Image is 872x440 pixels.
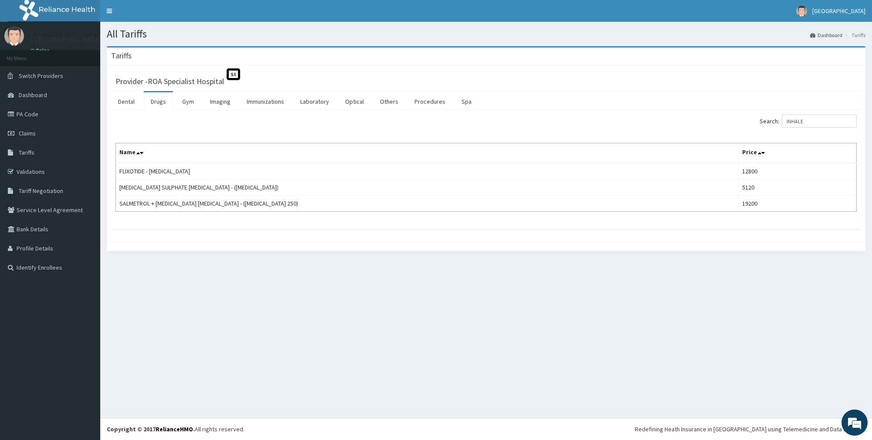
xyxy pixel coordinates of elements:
[115,78,224,85] h3: Provider - ROA Specialist Hospital
[111,52,132,60] h3: Tariffs
[116,196,739,212] td: SALMETROL + [MEDICAL_DATA] [MEDICAL_DATA] - ([MEDICAL_DATA] 250)
[782,115,857,128] input: Search:
[4,26,24,46] img: User Image
[293,92,336,111] a: Laboratory
[843,31,865,39] li: Tariffs
[373,92,405,111] a: Others
[107,28,865,40] h1: All Tariffs
[19,129,36,137] span: Claims
[116,143,739,163] th: Name
[100,418,872,440] footer: All rights reserved.
[810,31,842,39] a: Dashboard
[31,35,102,43] p: [GEOGRAPHIC_DATA]
[19,187,63,195] span: Tariff Negotiation
[407,92,452,111] a: Procedures
[635,425,865,433] div: Redefining Heath Insurance in [GEOGRAPHIC_DATA] using Telemedicine and Data Science!
[812,7,865,15] span: [GEOGRAPHIC_DATA]
[116,163,739,179] td: FLIXOTIDE - [MEDICAL_DATA]
[760,115,857,128] label: Search:
[240,92,291,111] a: Immunizations
[338,92,371,111] a: Optical
[116,179,739,196] td: [MEDICAL_DATA] SULPHATE [MEDICAL_DATA] - ([MEDICAL_DATA])
[19,72,63,80] span: Switch Providers
[738,143,856,163] th: Price
[738,179,856,196] td: 5120
[738,163,856,179] td: 12800
[175,92,201,111] a: Gym
[111,92,142,111] a: Dental
[31,47,51,54] a: Online
[227,68,240,80] span: St
[19,149,34,156] span: Tariffs
[203,92,238,111] a: Imaging
[107,425,195,433] strong: Copyright © 2017 .
[738,196,856,212] td: 19200
[796,6,807,17] img: User Image
[19,91,47,99] span: Dashboard
[144,92,173,111] a: Drugs
[455,92,478,111] a: Spa
[156,425,193,433] a: RelianceHMO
